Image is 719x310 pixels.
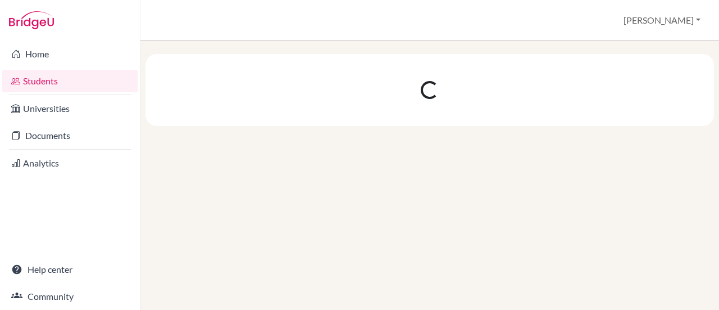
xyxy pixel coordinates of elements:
a: Students [2,70,138,92]
a: Analytics [2,152,138,174]
a: Help center [2,258,138,281]
a: Documents [2,124,138,147]
img: Bridge-U [9,11,54,29]
a: Universities [2,97,138,120]
button: [PERSON_NAME] [618,10,706,31]
a: Community [2,285,138,308]
a: Home [2,43,138,65]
